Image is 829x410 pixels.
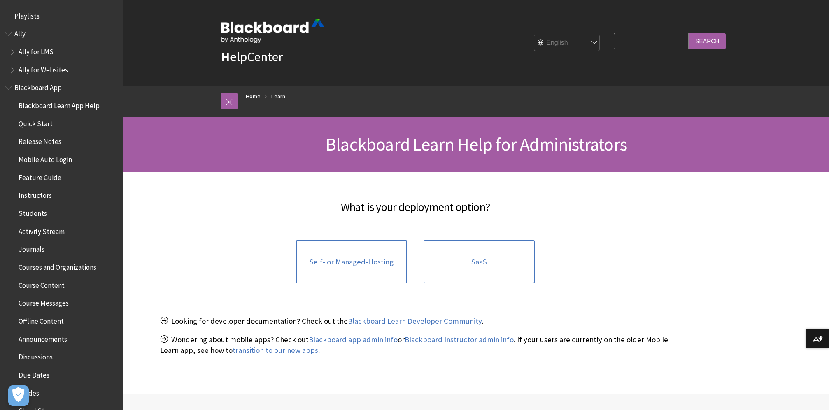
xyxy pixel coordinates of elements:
a: Home [246,91,261,102]
span: Blackboard Learn Help for Administrators [326,133,627,155]
span: Ally for LMS [19,45,54,56]
span: Ally for Websites [19,63,68,74]
span: Blackboard Learn App Help [19,99,100,110]
a: Blackboard Learn Developer Community [348,316,482,326]
span: Ally [14,27,26,38]
a: Self- or Managed-Hosting [296,240,407,284]
span: Grades [19,386,39,397]
span: Course Messages [19,296,69,308]
span: Blackboard App [14,81,62,92]
nav: Book outline for Playlists [5,9,119,23]
h2: What is your deployment option? [160,188,671,215]
span: SaaS [471,257,487,266]
p: Wondering about mobile apps? Check out or . If your users are currently on the older Mobile Learn... [160,334,671,356]
a: HelpCenter [221,49,283,65]
a: Blackboard Instructor admin info [405,335,514,345]
select: Site Language Selector [534,35,600,51]
span: Courses and Organizations [19,260,96,271]
span: Instructors [19,189,52,200]
a: transition to our new apps [233,345,318,355]
span: Students [19,206,47,218]
a: Blackboard app admin info [309,335,398,345]
img: Blackboard by Anthology [221,19,324,43]
span: Feature Guide [19,171,61,182]
nav: Book outline for Anthology Ally Help [5,27,119,77]
span: Mobile Auto Login [19,153,72,164]
span: Discussions [19,350,53,361]
p: Looking for developer documentation? Check out the . [160,316,671,327]
span: Announcements [19,332,67,343]
a: SaaS [424,240,535,284]
span: Release Notes [19,135,61,146]
span: Activity Stream [19,225,65,236]
button: Open Preferences [8,385,29,406]
span: Offline Content [19,314,64,325]
span: Playlists [14,9,40,20]
span: Due Dates [19,368,49,379]
span: Course Content [19,278,65,290]
span: Self- or Managed-Hosting [310,257,394,266]
span: Journals [19,243,44,254]
strong: Help [221,49,247,65]
input: Search [689,33,726,49]
span: Quick Start [19,117,53,128]
a: Learn [271,91,285,102]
